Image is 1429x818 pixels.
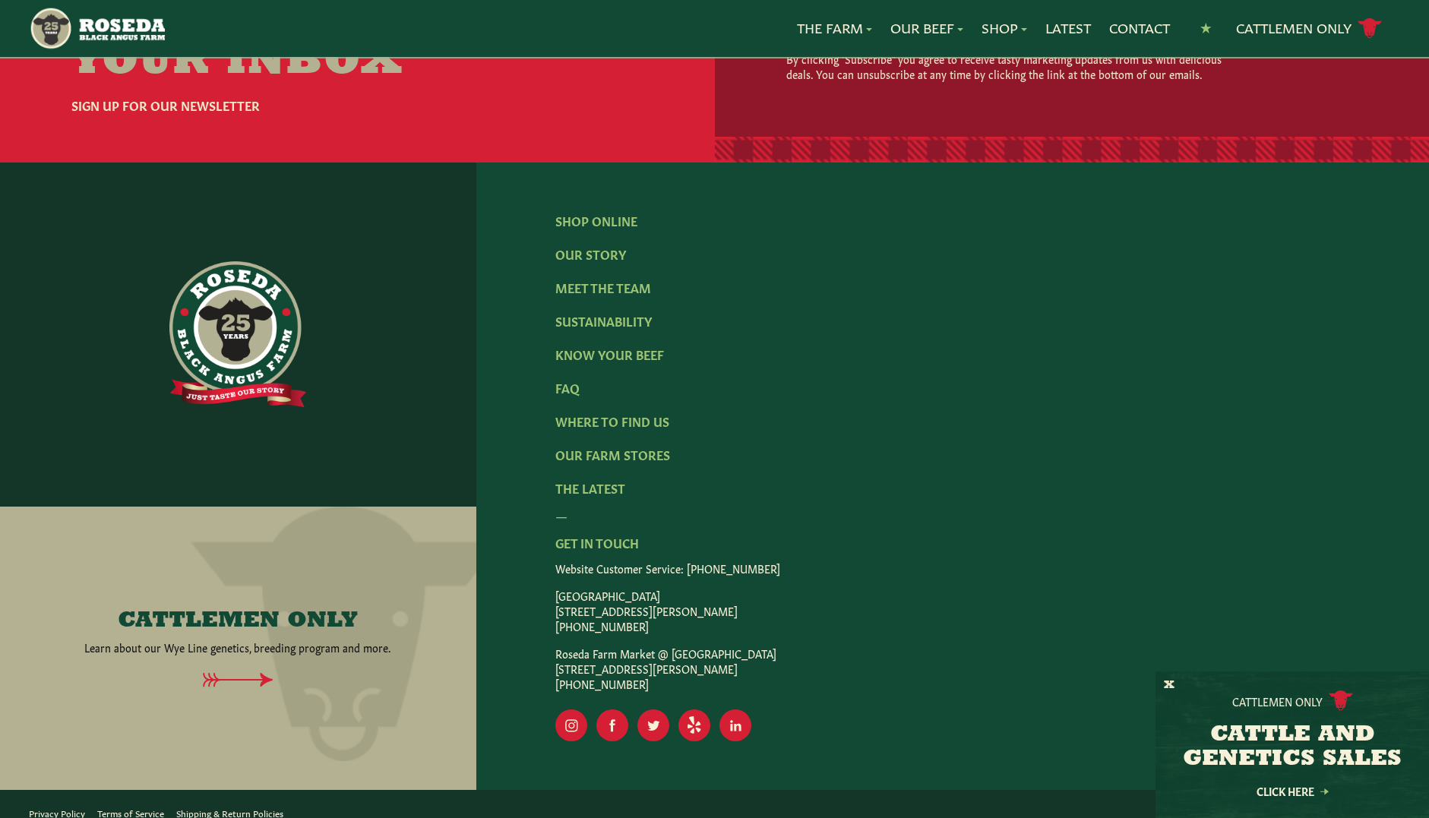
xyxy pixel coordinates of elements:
a: Meet The Team [555,279,651,295]
a: Our Story [555,245,626,262]
button: X [1164,677,1174,693]
a: Our Farm Stores [555,446,670,463]
a: Visit Our Facebook Page [596,709,628,741]
a: Shop [982,18,1027,38]
a: Our Beef [890,18,963,38]
p: Roseda Farm Market @ [GEOGRAPHIC_DATA] [STREET_ADDRESS][PERSON_NAME] [PHONE_NUMBER] [555,646,1349,691]
h4: CATTLEMEN ONLY [118,609,358,633]
a: Visit Our LinkedIn Page [719,709,751,741]
a: Latest [1045,18,1091,38]
a: Contact [1109,18,1170,38]
img: https://roseda.com/wp-content/uploads/2021/05/roseda-25-header.png [29,6,165,51]
a: Shop Online [555,212,637,229]
a: Know Your Beef [555,346,664,362]
a: The Latest [555,479,625,496]
p: By clicking "Subscribe" you agree to receive tasty marketing updates from us with delicious deals... [786,51,1224,81]
p: Cattlemen Only [1232,693,1323,709]
p: Learn about our Wye Line genetics, breeding program and more. [84,640,391,655]
div: — [555,506,1349,524]
img: cattle-icon.svg [1329,690,1353,711]
h6: Sign Up For Our Newsletter [71,96,460,114]
a: CATTLEMEN ONLY Learn about our Wye Line genetics, breeding program and more. [40,609,437,655]
a: Click Here [1224,786,1361,796]
img: https://roseda.com/wp-content/uploads/2021/06/roseda-25-full@2x.png [169,261,306,407]
a: Cattlemen Only [1236,15,1382,42]
a: FAQ [555,379,580,396]
p: Website Customer Service: [PHONE_NUMBER] [555,561,1349,576]
a: The Farm [797,18,872,38]
p: [GEOGRAPHIC_DATA] [STREET_ADDRESS][PERSON_NAME] [PHONE_NUMBER] [555,588,1349,633]
a: Visit Our Twitter Page [637,709,669,741]
a: Where To Find Us [555,412,669,429]
a: Visit Our Yelp Page [678,709,710,741]
h3: CATTLE AND GENETICS SALES [1174,723,1410,772]
a: Sustainability [555,312,652,329]
a: Visit Our Instagram Page [555,709,587,741]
